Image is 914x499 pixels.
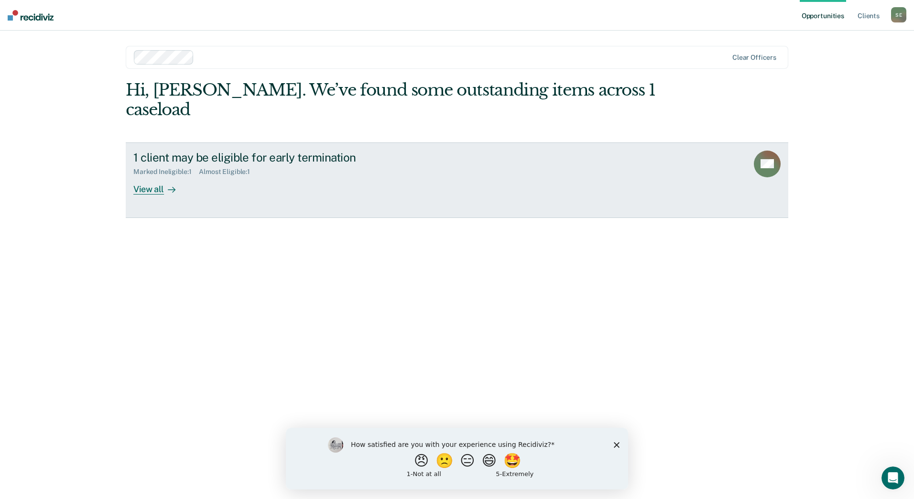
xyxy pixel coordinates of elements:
[286,428,628,489] iframe: Survey by Kim from Recidiviz
[881,466,904,489] iframe: Intercom live chat
[126,142,788,218] a: 1 client may be eligible for early terminationMarked Ineligible:1Almost Eligible:1View all
[891,7,906,22] button: SE
[891,7,906,22] div: S E
[126,80,656,119] div: Hi, [PERSON_NAME]. We’ve found some outstanding items across 1 caseload
[732,54,776,62] div: Clear officers
[133,168,199,176] div: Marked Ineligible : 1
[8,10,54,21] img: Recidiviz
[133,176,187,195] div: View all
[133,151,469,164] div: 1 client may be eligible for early termination
[199,168,258,176] div: Almost Eligible : 1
